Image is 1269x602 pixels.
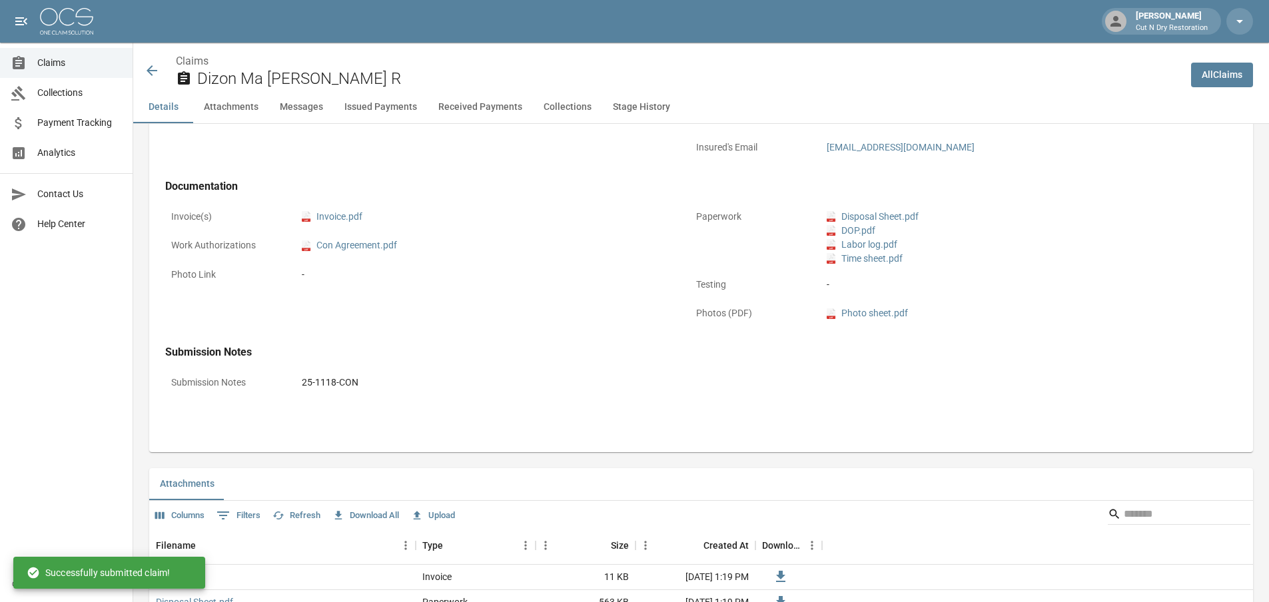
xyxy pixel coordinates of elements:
div: Filename [156,527,196,564]
a: pdfPhoto sheet.pdf [827,306,908,320]
button: Received Payments [428,91,533,123]
div: Type [416,527,536,564]
p: Invoice(s) [165,204,285,230]
button: Menu [635,535,655,555]
div: 25-1118-CON [302,376,358,390]
button: Attachments [149,468,225,500]
div: Search [1108,503,1250,527]
span: Analytics [37,146,122,160]
div: Successfully submitted claim! [27,561,170,585]
div: anchor tabs [133,91,1269,123]
a: pdfCon Agreement.pdf [302,238,397,252]
span: Payment Tracking [37,116,122,130]
p: Cut N Dry Restoration [1136,23,1208,34]
button: Attachments [193,91,269,123]
div: [DATE] 1:19 PM [635,565,755,590]
button: Refresh [269,505,324,526]
button: Issued Payments [334,91,428,123]
div: Download [755,527,822,564]
a: pdfDOP.pdf [827,224,875,238]
button: Details [133,91,193,123]
p: Insured's Email [690,135,810,160]
p: Paperwork [690,204,810,230]
button: Collections [533,91,602,123]
button: Menu [536,535,556,555]
a: pdfTime sheet.pdf [827,252,903,266]
div: Download [762,527,802,564]
h4: Documentation [165,180,1199,193]
h2: Dizon Ma [PERSON_NAME] R [197,69,1180,89]
div: Created At [635,527,755,564]
img: ocs-logo-white-transparent.png [40,8,93,35]
button: Messages [269,91,334,123]
a: pdfLabor log.pdf [827,238,897,252]
button: Show filters [213,505,264,526]
button: Download All [329,505,402,526]
a: pdfDisposal Sheet.pdf [827,210,919,224]
p: Testing [690,272,810,298]
span: Collections [37,86,122,100]
a: pdfInvoice.pdf [302,210,362,224]
div: Invoice [422,570,452,583]
button: Menu [396,535,416,555]
a: [EMAIL_ADDRESS][DOMAIN_NAME] [827,142,975,152]
div: Created At [703,527,749,564]
button: Select columns [152,505,208,526]
span: Contact Us [37,187,122,201]
div: Type [422,527,443,564]
p: Photo Link [165,262,285,288]
button: Stage History [602,91,681,123]
button: Upload [408,505,458,526]
div: [PERSON_NAME] [1130,9,1213,33]
div: Filename [149,527,416,564]
div: Size [611,527,629,564]
button: Menu [516,535,536,555]
div: - [302,268,304,282]
div: 11 KB [536,565,635,590]
a: Claims [176,55,209,67]
span: Help Center [37,217,122,231]
h4: Submission Notes [165,346,1199,359]
div: related-list tabs [149,468,1253,500]
p: Submission Notes [165,370,285,396]
a: AllClaims [1191,63,1253,87]
p: Work Authorizations [165,232,285,258]
button: open drawer [8,8,35,35]
div: - [827,278,1193,292]
span: Claims [37,56,122,70]
button: Menu [802,535,822,555]
div: Size [536,527,635,564]
div: © 2025 One Claim Solution [12,577,121,591]
nav: breadcrumb [176,53,1180,69]
p: Photos (PDF) [690,300,810,326]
